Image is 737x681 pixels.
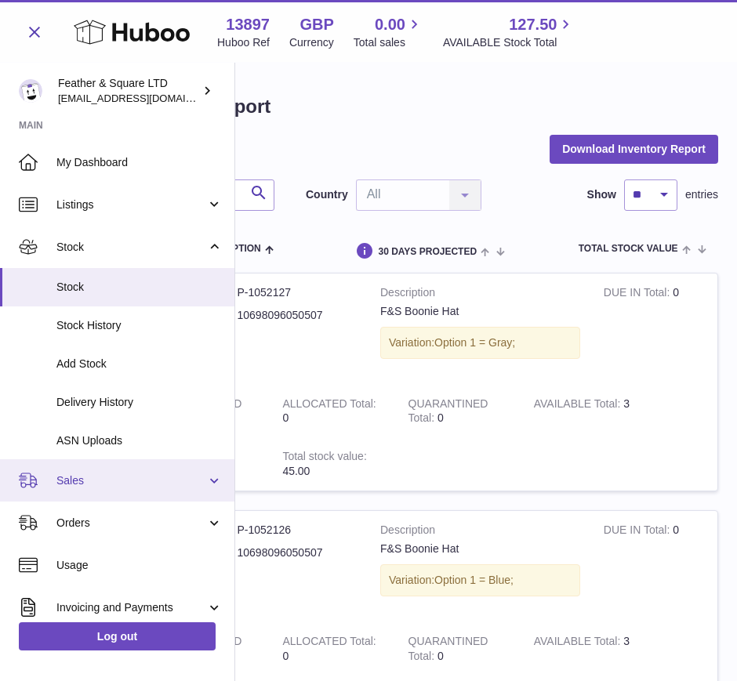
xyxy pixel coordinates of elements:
td: 0 [270,385,396,438]
strong: ALLOCATED Total [282,397,376,414]
strong: AVAILABLE Total [534,397,623,414]
strong: GBP [300,14,333,35]
strong: AVAILABLE Total [534,635,623,651]
span: 0 [437,650,444,662]
span: Option 1 = Blue; [434,574,514,586]
div: Currency [289,35,334,50]
span: Total stock value [579,244,678,254]
label: Country [306,187,348,202]
div: Feather & Square LTD [58,76,199,106]
span: 0 [437,411,444,424]
a: Log out [19,622,216,650]
span: 127.50 [509,14,557,35]
strong: QUARANTINED Total [408,397,488,429]
div: Huboo Ref [217,35,270,50]
div: F&S Boonie Hat [380,542,580,556]
h1: My Huboo - Inventory report [19,94,718,119]
div: F&S Boonie Hat [380,304,580,319]
strong: ALLOCATED Total [282,635,376,651]
span: Invoicing and Payments [56,600,206,615]
span: My Dashboard [56,155,223,170]
span: AVAILABLE Stock Total [443,35,575,50]
span: entries [685,187,718,202]
a: 127.50 AVAILABLE Stock Total [443,14,575,50]
td: 3 [522,385,648,438]
dd: 10698096050507 [238,545,358,560]
img: feathernsquare@gmail.com [19,79,42,103]
dd: P-1052126 [238,523,358,538]
dd: P-1052127 [238,285,358,300]
td: 0 [592,273,717,385]
span: Stock History [56,318,223,333]
div: Variation: [380,564,580,596]
span: Usage [56,558,223,573]
div: Variation: [380,327,580,359]
span: Stock [56,240,206,255]
label: Show [587,187,616,202]
span: Listings [56,197,206,212]
span: Stock [56,280,223,295]
span: 45.00 [282,465,310,477]
strong: Total stock value [282,450,366,466]
dd: 10698096050507 [238,308,358,323]
span: Total sales [354,35,423,50]
span: Delivery History [56,395,223,410]
button: Download Inventory Report [550,135,718,163]
strong: QUARANTINED Total [408,635,488,666]
a: 0.00 Total sales [354,14,423,50]
span: 30 DAYS PROJECTED [378,247,477,257]
strong: DUE IN Total [604,286,673,302]
td: 0 [270,622,396,676]
span: Orders [56,516,206,531]
strong: 13897 [226,14,270,35]
span: Sales [56,473,206,488]
span: [EMAIL_ADDRESS][DOMAIN_NAME] [58,92,231,104]
strong: DUE IN Total [604,523,673,540]
span: Add Stock [56,357,223,371]
td: 0 [592,511,717,622]
span: Option 1 = Gray; [434,336,515,349]
span: ASN Uploads [56,433,223,448]
span: 0.00 [375,14,405,35]
strong: Description [380,285,580,304]
strong: Description [380,523,580,542]
td: 3 [522,622,648,676]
